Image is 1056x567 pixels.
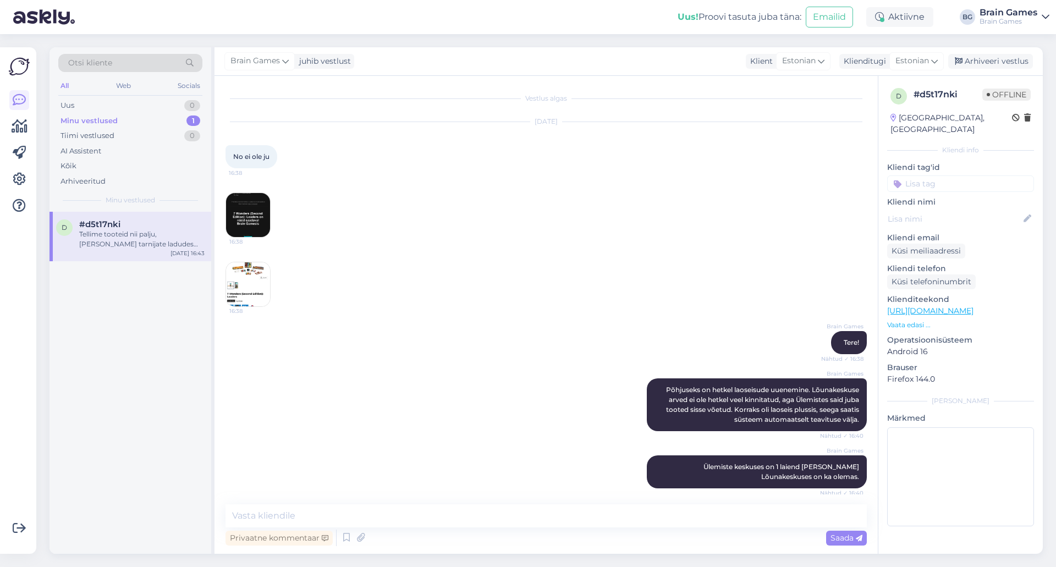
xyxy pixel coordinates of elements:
div: 1 [186,115,200,126]
div: Küsi telefoninumbrit [887,274,976,289]
p: Kliendi email [887,232,1034,244]
p: Firefox 144.0 [887,373,1034,385]
div: 0 [184,130,200,141]
span: Nähtud ✓ 16:38 [821,355,864,363]
span: No ei ole ju [233,152,269,161]
button: Emailid [806,7,853,27]
div: Aktiivne [866,7,933,27]
span: d [62,223,67,232]
div: Brain Games [980,17,1037,26]
p: Brauser [887,362,1034,373]
img: Attachment [226,193,270,237]
p: Kliendi tag'id [887,162,1034,173]
div: Klient [746,56,773,67]
a: [URL][DOMAIN_NAME] [887,306,974,316]
div: Brain Games [980,8,1037,17]
span: d [896,92,901,100]
div: Tiimi vestlused [61,130,114,141]
b: Uus! [678,12,698,22]
p: Kliendi telefon [887,263,1034,274]
span: #d5t17nki [79,219,120,229]
div: Minu vestlused [61,115,118,126]
span: Minu vestlused [106,195,155,205]
p: Operatsioonisüsteem [887,334,1034,346]
span: Nähtud ✓ 16:40 [820,432,864,440]
div: All [58,79,71,93]
div: [PERSON_NAME] [887,396,1034,406]
div: Tellime tooteid nii palju, [PERSON_NAME] tarnijate ladudes on. Kahjuks ei olegi tihti neid rohkem... [79,229,205,249]
div: [DATE] 16:43 [170,249,205,257]
div: # d5t17nki [914,88,982,101]
div: [GEOGRAPHIC_DATA], [GEOGRAPHIC_DATA] [890,112,1012,135]
span: Tere! [844,338,859,346]
p: Märkmed [887,412,1034,424]
p: Kliendi nimi [887,196,1034,208]
span: Estonian [895,55,929,67]
a: Brain GamesBrain Games [980,8,1049,26]
span: Nähtud ✓ 16:40 [820,489,864,497]
div: Proovi tasuta juba täna: [678,10,801,24]
span: Saada [831,533,862,543]
input: Lisa nimi [888,213,1021,225]
div: Arhiveeritud [61,176,106,187]
img: Attachment [226,262,270,306]
span: Brain Games [230,55,280,67]
p: Vaata edasi ... [887,320,1034,330]
div: Socials [175,79,202,93]
p: Klienditeekond [887,294,1034,305]
div: Küsi meiliaadressi [887,244,965,258]
div: juhib vestlust [295,56,351,67]
div: Privaatne kommentaar [226,531,333,546]
div: [DATE] [226,117,867,126]
span: Ülemiste keskuses on 1 laiend [PERSON_NAME] Lõunakeskuses on ka olemas. [703,463,861,481]
div: Vestlus algas [226,93,867,103]
span: Brain Games [822,370,864,378]
div: 0 [184,100,200,111]
span: Otsi kliente [68,57,112,69]
div: Web [114,79,133,93]
input: Lisa tag [887,175,1034,192]
span: Põhjuseks on hetkel laoseisude uuenemine. Lõunakeskuse arved ei ole hetkel veel kinnitatud, aga Ü... [666,386,861,423]
div: Kliendi info [887,145,1034,155]
img: Askly Logo [9,56,30,77]
div: BG [960,9,975,25]
span: Offline [982,89,1031,101]
span: Brain Games [822,322,864,331]
span: 16:38 [229,169,270,177]
span: 16:38 [229,307,271,315]
div: Uus [61,100,74,111]
div: Arhiveeri vestlus [948,54,1033,69]
span: 16:38 [229,238,271,246]
span: Brain Games [822,447,864,455]
span: Estonian [782,55,816,67]
div: Kõik [61,161,76,172]
div: Klienditugi [839,56,886,67]
p: Android 16 [887,346,1034,357]
div: AI Assistent [61,146,101,157]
